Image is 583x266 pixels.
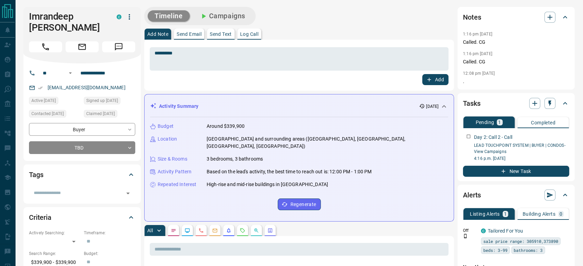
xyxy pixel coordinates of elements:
[483,247,507,254] span: beds: 3-99
[475,120,494,125] p: Pending
[207,181,328,188] p: High-rise and mid-rise buildings in [GEOGRAPHIC_DATA]
[463,9,569,25] div: Notes
[254,228,259,233] svg: Opportunities
[177,32,201,37] p: Send Email
[463,51,492,56] p: 1:16 pm [DATE]
[463,166,569,177] button: New Task
[84,230,135,236] p: Timeframe:
[198,228,204,233] svg: Calls
[226,228,231,233] svg: Listing Alerts
[240,228,245,233] svg: Requests
[29,11,106,33] h1: Imrandeep [PERSON_NAME]
[463,58,569,65] p: Called. CG
[158,168,191,175] p: Activity Pattern
[463,190,481,201] h2: Alerts
[240,32,258,37] p: Log Call
[207,155,263,163] p: 3 bedrooms, 3 bathrooms
[171,228,176,233] svg: Notes
[29,230,80,236] p: Actively Searching:
[474,134,512,141] p: Day 2: Call 2 - Call
[29,123,135,136] div: Buyer
[29,141,135,154] div: TBD
[147,32,168,37] p: Add Note
[531,120,555,125] p: Completed
[158,181,196,188] p: Repeated Interest
[66,69,75,77] button: Open
[278,198,321,210] button: Regenerate
[158,155,187,163] p: Size & Rooms
[463,187,569,203] div: Alerts
[483,238,558,245] span: sale price range: 305910,373890
[463,71,495,76] p: 12:08 pm [DATE]
[29,250,80,257] p: Search Range:
[158,135,177,143] p: Location
[150,100,448,113] div: Activity Summary[DATE]
[102,41,135,52] span: Message
[29,97,80,106] div: Mon Aug 11 2025
[210,32,232,37] p: Send Text
[504,212,507,216] p: 1
[159,103,198,110] p: Activity Summary
[185,228,190,233] svg: Lead Browsing Activity
[148,10,190,22] button: Timeline
[474,143,565,154] a: LEAD TOUCHPOINT SYSTEM | BUYER | CONDOS- View Campaigns
[560,212,562,216] p: 0
[48,85,126,90] a: [EMAIL_ADDRESS][DOMAIN_NAME]
[463,95,569,112] div: Tasks
[29,41,62,52] span: Call
[29,209,135,226] div: Criteria
[463,32,492,37] p: 1:16 pm [DATE]
[158,123,174,130] p: Budget
[523,212,555,216] p: Building Alerts
[86,97,118,104] span: Signed up [DATE]
[267,228,273,233] svg: Agent Actions
[514,247,543,254] span: bathrooms: 3
[84,110,135,120] div: Mon Aug 11 2025
[66,41,99,52] span: Email
[84,250,135,257] p: Budget:
[29,110,80,120] div: Mon Aug 11 2025
[463,78,569,85] p: .
[31,110,64,117] span: Contacted [DATE]
[463,39,569,46] p: Called. CG
[192,10,252,22] button: Campaigns
[38,85,43,90] svg: Email Verified
[470,212,500,216] p: Listing Alerts
[422,74,448,85] button: Add
[147,228,153,233] p: All
[426,103,438,110] p: [DATE]
[488,228,523,234] a: Tailored For You
[481,228,486,233] div: condos.ca
[212,228,218,233] svg: Emails
[207,123,245,130] p: Around $339,900
[29,166,135,183] div: Tags
[117,14,121,19] div: condos.ca
[463,98,480,109] h2: Tasks
[84,97,135,106] div: Mon Jun 02 2025
[463,234,468,238] svg: Push Notification Only
[123,188,133,198] button: Open
[463,12,481,23] h2: Notes
[498,120,501,125] p: 1
[29,169,43,180] h2: Tags
[463,227,477,234] p: Off
[207,168,372,175] p: Based on the lead's activity, the best time to reach out is: 12:00 PM - 1:00 PM
[29,212,51,223] h2: Criteria
[474,155,569,162] p: 4:16 p.m. [DATE]
[31,97,56,104] span: Active [DATE]
[207,135,448,150] p: [GEOGRAPHIC_DATA] and surrounding areas ([GEOGRAPHIC_DATA], [GEOGRAPHIC_DATA], [GEOGRAPHIC_DATA],...
[86,110,115,117] span: Claimed [DATE]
